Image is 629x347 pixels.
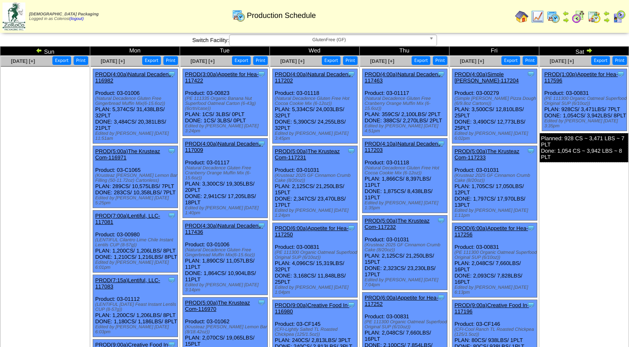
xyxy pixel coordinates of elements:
[29,12,99,21] span: Logged in as Colerost
[527,70,535,78] img: Tooltip
[460,58,484,64] a: [DATE] [+]
[275,285,357,295] div: Edited by [PERSON_NAME] [DATE] 1:04pm
[603,10,610,17] img: arrowleft.gif
[95,96,178,106] div: (Natural Decadence Gluten Free Gingerbread Muffin Mix(6-15.6oz))
[363,69,447,136] div: Product: 03-01117 PLAN: 359CS / 2,100LBS / 2PLT DONE: 388CS / 2,270LBS / 2PLT
[273,146,358,221] div: Product: 03-01031 PLAN: 2,125CS / 21,250LBS / 15PLT DONE: 2,347CS / 23,470LBS / 17PLT
[343,56,358,65] button: Print
[501,56,520,65] button: Export
[185,300,250,312] a: PROD(5:00a)The Krusteaz Com-116970
[95,325,178,335] div: Edited by [PERSON_NAME] [DATE] 6:03pm
[270,47,360,56] td: Wed
[247,11,316,20] span: Production Schedule
[603,17,610,23] img: arrowright.gif
[232,9,245,22] img: calendarprod.gif
[365,218,429,230] a: PROD(5:00a)The Krusteaz Com-117232
[280,58,304,64] a: [DATE] [+]
[253,56,268,65] button: Print
[95,277,160,290] a: PROD(7:15a)Lentiful, LLC-117083
[365,295,438,307] a: PROD(6:00a)Appetite for Hea-117252
[539,47,629,56] td: Sat
[185,141,263,153] a: PROD(4:00a)Natural Decadenc-117009
[572,10,585,23] img: calendarblend.gif
[454,250,537,260] div: (PE 111300 Organic Oatmeal Superfood Original SUP (6/10oz))
[163,56,178,65] button: Print
[454,208,537,218] div: Edited by [PERSON_NAME] [DATE] 1:11pm
[365,96,447,111] div: (Natural Decadence Gluten Free Cranberry Orange Muffin Mix (6-15.6oz))
[363,139,447,213] div: Product: 03-01118 PLAN: 1,866CS / 8,397LBS / 11PLT DONE: 1,875CS / 8,438LBS / 11PLT
[412,56,430,65] button: Export
[454,173,537,183] div: (Krusteaz 2025 GF Cinnamon Crumb Cake (8/20oz))
[365,71,442,84] a: PROD(4:00a)Natural Decadenc-117463
[95,71,173,84] a: PROD(4:00a)Natural Decadenc-116982
[527,224,535,232] img: Tooltip
[523,56,537,65] button: Print
[449,47,539,56] td: Fri
[370,58,394,64] a: [DATE] [+]
[454,148,519,161] a: PROD(5:00a)The Krusteaz Com-117233
[185,124,267,134] div: Edited by [PERSON_NAME] [DATE] 3:24pm
[365,278,447,288] div: Edited by [PERSON_NAME] [DATE] 7:04pm
[347,147,355,155] img: Tooltip
[93,146,178,208] div: Product: 03-C1065 PLAN: 289CS / 10,575LBS / 7PLT DONE: 283CS / 10,358LBS / 7PLT
[587,10,601,23] img: calendarinout.gif
[257,139,266,148] img: Tooltip
[437,293,445,302] img: Tooltip
[95,302,178,312] div: (LENTIFUL [DATE] Feast Instant Lentils CUP (8-57g))
[257,298,266,307] img: Tooltip
[142,56,161,65] button: Export
[544,96,627,106] div: (PE 111300 Organic Oatmeal Superfood Original SUP (6/10oz))
[232,56,251,65] button: Export
[101,58,125,64] span: [DATE] [+]
[185,166,267,181] div: (Natural Decadence Gluten Free Cranberry Orange Muffin Mix (6-15.6oz))
[586,47,592,54] img: arrowright.gif
[95,173,178,183] div: (Krusteaz [PERSON_NAME] Lemon Bar Filling (50-11.72oz) Cartonless)
[527,147,535,155] img: Tooltip
[544,119,627,129] div: Edited by [PERSON_NAME] [DATE] 3:35pm
[542,69,627,131] div: Product: 03-00831 PLAN: 928CS / 3,471LBS / 7PLT DONE: 1,054CS / 3,942LBS / 8PLT
[257,70,266,78] img: Tooltip
[363,216,447,290] div: Product: 03-01031 PLAN: 2,125CS / 21,250LBS / 15PLT DONE: 2,323CS / 23,230LBS / 17PLT
[52,56,71,65] button: Export
[185,248,267,258] div: (Natural Decadence Gluten Free Gingerbread Muffin Mix(6-15.6oz))
[168,276,176,284] img: Tooltip
[322,56,340,65] button: Export
[273,69,358,144] div: Product: 03-01118 PLAN: 5,334CS / 24,003LBS / 32PLT DONE: 5,390CS / 24,255LBS / 32PLT
[257,221,266,230] img: Tooltip
[168,147,176,155] img: Tooltip
[275,96,357,106] div: (Natural Decadence Gluten Free Hot Cocoa Cookie Mix (6-12oz))
[90,47,180,56] td: Mon
[454,285,537,295] div: Edited by [PERSON_NAME] [DATE] 6:13pm
[275,71,353,84] a: PROD(4:00a)Natural Decadenc-117202
[29,12,99,17] span: [DEMOGRAPHIC_DATA] Packaging
[69,17,84,21] a: (logout)
[612,10,626,23] img: calendarcustomer.gif
[365,243,447,253] div: (Krusteaz 2025 GF Cinnamon Crumb Cake (8/20oz))
[612,56,627,65] button: Print
[365,141,442,153] a: PROD(4:10a)Natural Decadenc-117203
[95,148,160,161] a: PROD(5:00a)The Krusteaz Com-116971
[454,225,528,238] a: PROD(6:00a)Appetite for Hea-117256
[527,301,535,309] img: Tooltip
[273,223,358,297] div: Product: 03-00831 PLAN: 4,096CS / 15,319LBS / 32PLT DONE: 3,168CS / 11,848LBS / 25PLT
[190,58,215,64] span: [DATE] [+]
[437,70,445,78] img: Tooltip
[437,216,445,225] img: Tooltip
[183,221,268,295] div: Product: 03-01006 PLAN: 1,890CS / 11,057LBS / 11PLT DONE: 1,864CS / 10,904LBS / 11PLT
[185,223,263,235] a: PROD(4:30a)Natural Decadenc-117436
[36,47,42,54] img: arrowleft.gif
[454,96,537,106] div: (Simple [PERSON_NAME] Pizza Dough (6/9.8oz Cartons))
[93,69,178,144] div: Product: 03-01006 PLAN: 5,374CS / 31,438LBS / 32PLT DONE: 3,484CS / 20,381LBS / 21PLT
[452,146,537,221] div: Product: 03-01031 PLAN: 1,705CS / 17,050LBS / 12PLT DONE: 1,797CS / 17,970LBS / 13PLT
[185,96,267,111] div: (PE 111335 Organic Banana Nut Superfood Oatmeal Carton (6-43g)(6crtn/case))
[183,69,268,136] div: Product: 03-00823 PLAN: 1CS / 3LBS / 0PLT DONE: 1CS / 3LBS / 0PLT
[275,131,357,141] div: Edited by [PERSON_NAME] [DATE] 3:45pm
[275,250,357,260] div: (PE 111300 Organic Oatmeal Superfood Original SUP (6/10oz))
[275,173,357,183] div: (Krusteaz 2025 GF Cinnamon Crumb Cake (8/20oz))
[275,208,357,218] div: Edited by [PERSON_NAME] [DATE] 1:24pm
[531,10,544,23] img: line_graph.gif
[185,325,267,335] div: (Krusteaz [PERSON_NAME] Lemon Bar (8/18.42oz))
[95,260,178,270] div: Edited by [PERSON_NAME] [DATE] 6:01pm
